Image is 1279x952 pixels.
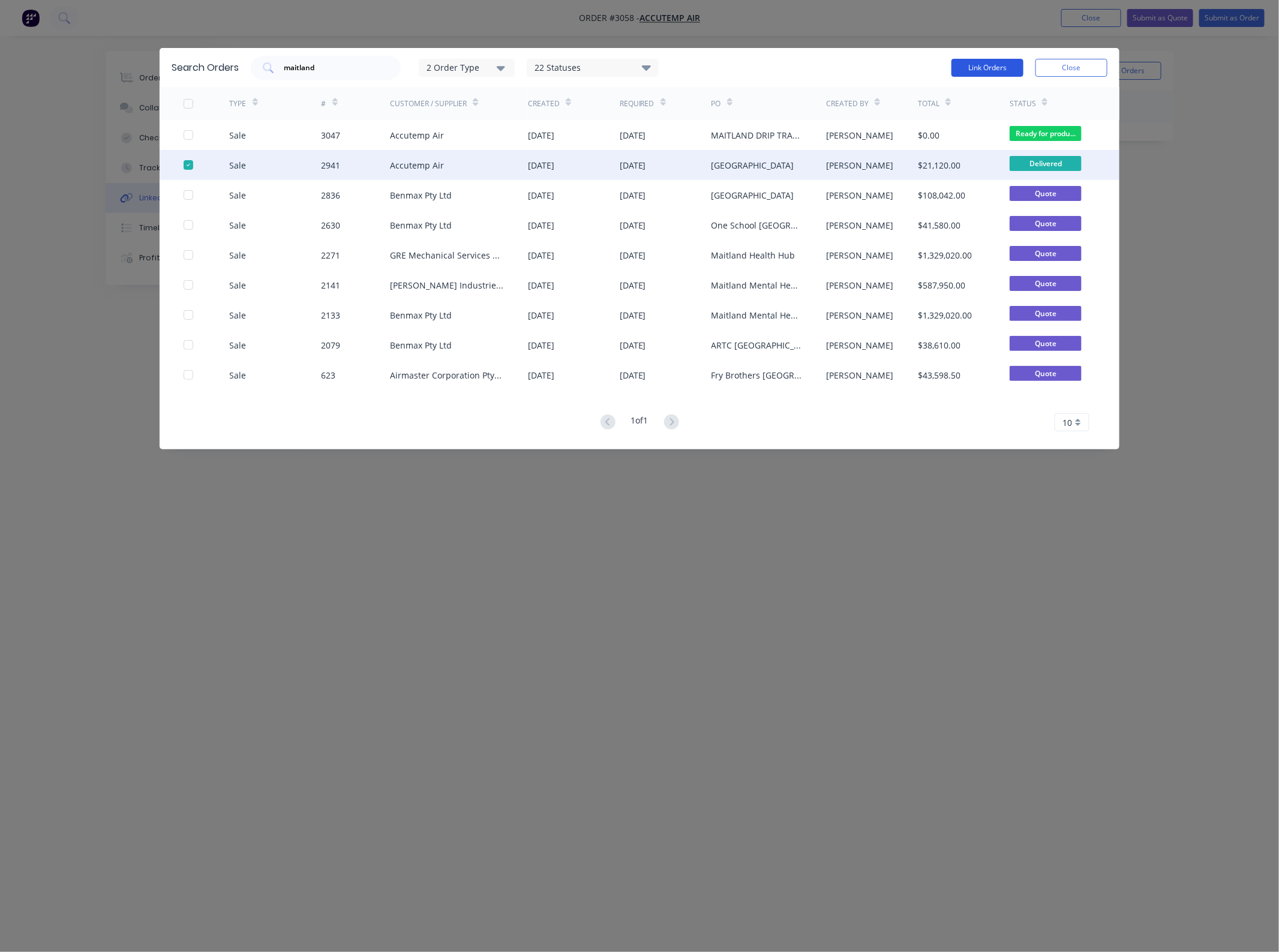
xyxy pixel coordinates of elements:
div: [DATE] [620,219,646,232]
div: Benmax Pty Ltd [390,339,452,352]
div: [DATE] [620,279,646,292]
div: Sale [230,129,247,142]
div: 2836 [322,189,341,202]
div: Sale [230,309,247,322]
div: [DATE] [620,129,646,142]
div: [PERSON_NAME] [826,189,893,202]
div: Search Orders [172,61,239,75]
div: Sale [230,339,247,352]
div: Benmax Pty Ltd [390,219,452,232]
div: Maitland Mental Health [711,279,802,292]
div: [PERSON_NAME] [826,249,893,262]
div: # [322,98,326,109]
span: 10 [1062,416,1072,429]
div: [DATE] [620,369,646,382]
div: [DATE] [620,339,646,352]
div: [PERSON_NAME] Industries Pty Ltd [390,279,504,292]
div: [DATE] [620,309,646,322]
div: [DATE] [528,309,554,322]
button: Close [1035,59,1107,77]
div: Required [620,98,654,109]
div: Fry Brothers [GEOGRAPHIC_DATA] [711,369,802,382]
button: 2 Order Type [419,59,515,77]
div: 3047 [322,129,341,142]
div: $21,120.00 [918,159,960,172]
div: GRE Mechanical Services P/L t/a [PERSON_NAME] & [PERSON_NAME] [390,249,504,262]
button: Link Orders [951,59,1023,77]
div: Accutemp Air [390,129,444,142]
div: Maitland Health Hub [711,249,795,262]
div: Airmaster Corporation Pty Ltd [390,369,504,382]
div: Sale [230,249,247,262]
div: $108,042.00 [918,189,965,202]
div: $41,580.00 [918,219,960,232]
div: 22 Statuses [527,61,658,74]
div: [PERSON_NAME] [826,279,893,292]
div: [PERSON_NAME] [826,339,893,352]
div: Sale [230,369,247,382]
div: Accutemp Air [390,159,444,172]
div: $587,950.00 [918,279,965,292]
div: 2079 [322,339,341,352]
div: MAITLAND DRIP TRAYS [711,129,802,142]
div: [PERSON_NAME] [826,219,893,232]
div: $1,329,020.00 [918,249,972,262]
div: [DATE] [620,159,646,172]
div: 2 Order Type [427,61,507,74]
div: 623 [322,369,336,382]
div: $43,598.50 [918,369,960,382]
div: Status [1010,98,1036,109]
div: [DATE] [528,279,554,292]
div: [DATE] [528,159,554,172]
div: $1,329,020.00 [918,309,972,322]
div: ARTC [GEOGRAPHIC_DATA] [711,339,802,352]
div: Sale [230,189,247,202]
div: Customer / Supplier [390,98,467,109]
div: Sale [230,159,247,172]
span: Quote [1010,216,1082,231]
div: [PERSON_NAME] [826,369,893,382]
div: Benmax Pty Ltd [390,309,452,322]
span: Quote [1010,276,1082,291]
div: [PERSON_NAME] [826,309,893,322]
span: Quote [1010,186,1082,201]
div: [DATE] [528,189,554,202]
div: 2141 [322,279,341,292]
div: Sale [230,219,247,232]
span: Delivered [1010,156,1082,171]
div: Sale [230,279,247,292]
div: [DATE] [528,369,554,382]
div: 2271 [322,249,341,262]
div: [DATE] [528,339,554,352]
div: [DATE] [620,189,646,202]
div: Created [528,98,560,109]
span: Quote [1010,366,1082,381]
div: [PERSON_NAME] [826,159,893,172]
div: $0.00 [918,129,939,142]
div: PO [711,98,721,109]
div: Created By [826,98,869,109]
div: [DATE] [528,219,554,232]
div: $38,610.00 [918,339,960,352]
div: [GEOGRAPHIC_DATA] [711,159,794,172]
span: Quote [1010,336,1082,351]
div: [DATE] [528,249,554,262]
div: 2941 [322,159,341,172]
div: [PERSON_NAME] [826,129,893,142]
div: [GEOGRAPHIC_DATA] [711,189,794,202]
div: 2133 [322,309,341,322]
div: Maitland Mental Health [711,309,802,322]
span: Ready for produ... [1010,126,1082,141]
div: 1 of 1 [631,414,648,431]
span: Quote [1010,306,1082,321]
div: One School [GEOGRAPHIC_DATA] [711,219,802,232]
div: Benmax Pty Ltd [390,189,452,202]
div: [DATE] [528,129,554,142]
div: TYPE [230,98,247,109]
span: Quote [1010,246,1082,261]
div: [DATE] [620,249,646,262]
input: Search orders... [283,62,382,74]
div: 2630 [322,219,341,232]
div: Total [918,98,939,109]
